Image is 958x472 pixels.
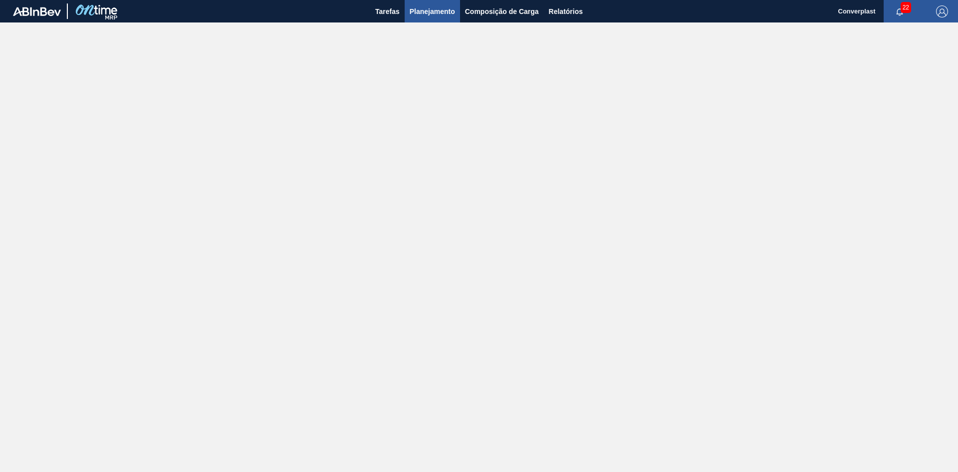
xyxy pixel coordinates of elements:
[410,5,455,17] span: Planejamento
[884,4,916,18] button: Notificações
[13,7,61,16] img: TNhmsLtSVTkK8tSr43FrP2fwEKptu5GPRR3wAAAABJRU5ErkJggg==
[465,5,539,17] span: Composição de Carga
[549,5,583,17] span: Relatórios
[936,5,948,17] img: Logout
[375,5,400,17] span: Tarefas
[901,2,911,13] span: 22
